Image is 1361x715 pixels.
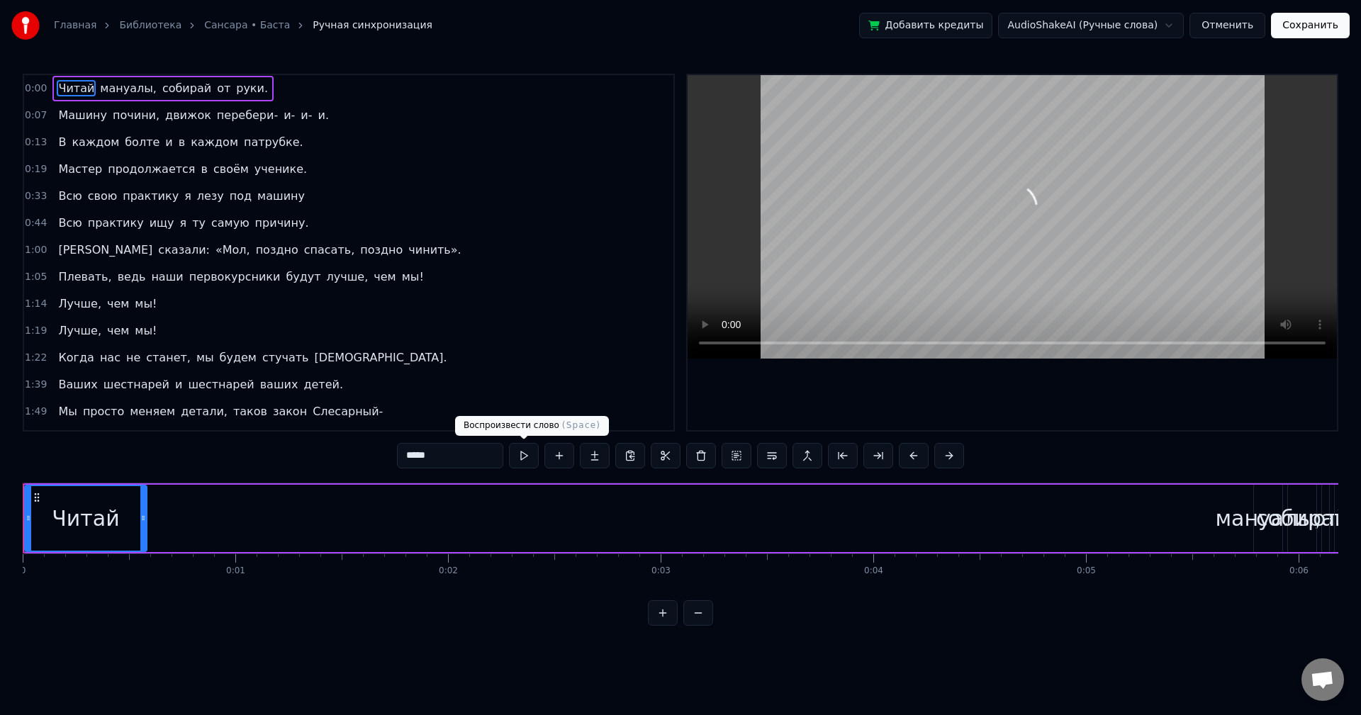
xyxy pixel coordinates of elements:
span: в [199,161,208,177]
span: причину. [254,215,310,231]
span: движок [164,107,213,123]
span: Лучше, [57,322,103,339]
span: чем [106,322,130,339]
span: ту [191,215,207,231]
a: Главная [54,18,96,33]
span: детали, [179,403,229,420]
span: 1:39 [25,378,47,392]
span: практику [86,215,145,231]
span: патрубке. [242,134,305,150]
div: Читай [52,502,119,534]
div: 0:06 [1289,565,1309,577]
span: своём [212,161,250,177]
span: [PERSON_NAME] [57,242,154,258]
button: Сохранить [1271,13,1350,38]
span: просто [82,403,125,420]
span: я [179,215,189,231]
img: youka [11,11,40,40]
span: В [57,134,67,150]
span: шестнарей [186,376,255,393]
span: Ручная синхронизация [313,18,432,33]
span: Ваших [57,376,99,393]
span: 1:22 [25,351,47,365]
span: Машину [57,107,108,123]
span: почини, [111,107,161,123]
div: 0:04 [864,565,883,577]
span: [DEMOGRAPHIC_DATA]. [313,349,449,366]
span: ученике. [253,161,308,177]
span: 0:00 [25,81,47,96]
span: чем [106,295,130,312]
span: Всю [57,215,83,231]
span: собирай [161,80,213,96]
span: 0:33 [25,189,47,203]
button: Отменить [1189,13,1265,38]
span: ищу [148,215,176,231]
span: чем [372,269,397,285]
div: 0 [21,565,26,577]
span: в [177,134,186,150]
span: мы! [133,322,158,339]
span: мы [195,349,215,366]
nav: breadcrumb [54,18,432,33]
span: ваших [259,376,300,393]
span: таков [232,403,269,420]
span: Когда [57,349,95,366]
span: от [215,80,232,96]
a: Библиотека [119,18,181,33]
span: станет, [145,349,192,366]
span: наши [150,269,184,285]
span: продолжается [106,161,196,177]
span: болте [123,134,161,150]
span: ведь [116,269,147,285]
span: 0:13 [25,135,47,150]
span: чинить». [407,242,462,258]
span: шестнарей [102,376,171,393]
span: и- [299,107,313,123]
span: 1:00 [25,243,47,257]
span: закон [271,403,308,420]
span: Читай [57,80,96,96]
span: первокурсники [188,269,282,285]
span: Мы [57,403,78,420]
span: мы! [401,269,425,285]
span: 0:44 [25,216,47,230]
span: и- [282,107,296,123]
div: 0:05 [1077,565,1096,577]
div: собирай [1256,502,1348,534]
span: нас [99,349,122,366]
span: Мастер [57,161,103,177]
a: Сансара • Баста [204,18,290,33]
span: Лучше, [57,295,103,312]
span: перебери- [215,107,279,123]
button: Добавить кредиты [859,13,993,38]
span: лезу [196,188,225,204]
span: мы! [133,295,158,312]
span: каждом [189,134,240,150]
div: 0:03 [651,565,671,577]
span: не [125,349,142,366]
span: спасать, [303,242,357,258]
span: «Мол, [214,242,252,258]
span: 1:05 [25,270,47,284]
div: Открытый чат [1301,658,1344,701]
span: 1:19 [25,324,47,338]
span: детей. [302,376,345,393]
span: самую [210,215,251,231]
span: свою [86,188,118,204]
span: 0:07 [25,108,47,123]
span: поздно [359,242,404,258]
div: 0:01 [226,565,245,577]
span: стучать [261,349,310,366]
span: лучше, [325,269,370,285]
span: руки. [235,80,269,96]
span: Всю [57,188,83,204]
span: меняем [128,403,177,420]
span: и. [317,107,330,123]
span: будут [284,269,322,285]
span: поздно [254,242,300,258]
span: будем [218,349,258,366]
span: 1:14 [25,297,47,311]
span: сказали: [157,242,211,258]
span: каждом [70,134,121,150]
